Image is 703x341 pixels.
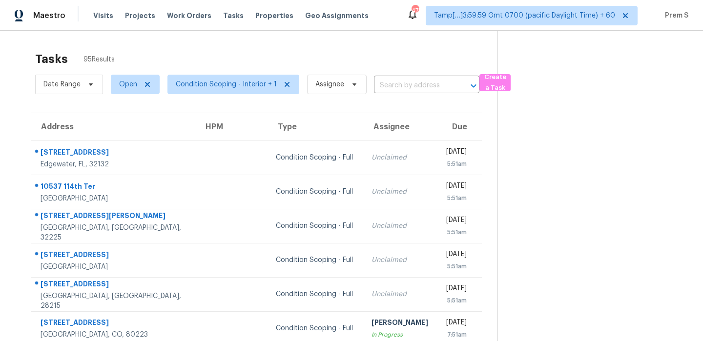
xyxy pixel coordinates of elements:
[276,153,355,162] div: Condition Scoping - Full
[444,318,467,330] div: [DATE]
[372,289,428,299] div: Unclaimed
[444,193,467,203] div: 5:51am
[467,79,480,93] button: Open
[372,221,428,231] div: Unclaimed
[276,221,355,231] div: Condition Scoping - Full
[444,261,467,271] div: 5:51am
[479,74,511,91] button: Create a Task
[83,55,115,64] span: 95 Results
[43,80,81,89] span: Date Range
[255,11,293,20] span: Properties
[41,279,188,291] div: [STREET_ADDRESS]
[444,181,467,193] div: [DATE]
[444,147,467,159] div: [DATE]
[374,78,452,93] input: Search by address
[41,160,188,169] div: Edgewater, FL, 32132
[41,147,188,160] div: [STREET_ADDRESS]
[196,113,268,140] th: HPM
[223,12,244,19] span: Tasks
[444,296,467,305] div: 5:51am
[276,289,355,299] div: Condition Scoping - Full
[41,194,188,203] div: [GEOGRAPHIC_DATA]
[484,72,506,94] span: Create a Task
[33,11,65,20] span: Maestro
[305,11,369,20] span: Geo Assignments
[276,255,355,265] div: Condition Scoping - Full
[372,318,428,330] div: [PERSON_NAME]
[268,113,363,140] th: Type
[41,250,188,262] div: [STREET_ADDRESS]
[436,113,482,140] th: Due
[41,211,188,223] div: [STREET_ADDRESS][PERSON_NAME]
[372,330,428,340] div: In Progress
[444,215,467,227] div: [DATE]
[41,330,188,340] div: [GEOGRAPHIC_DATA], CO, 80223
[35,54,68,64] h2: Tasks
[125,11,155,20] span: Projects
[41,223,188,242] div: [GEOGRAPHIC_DATA], [GEOGRAPHIC_DATA], 32225
[444,283,467,296] div: [DATE]
[412,6,418,16] div: 475
[167,11,211,20] span: Work Orders
[315,80,344,89] span: Assignee
[41,318,188,330] div: [STREET_ADDRESS]
[444,330,467,340] div: 7:51am
[444,249,467,261] div: [DATE]
[276,323,355,333] div: Condition Scoping - Full
[444,159,467,169] div: 5:51am
[444,227,467,237] div: 5:51am
[434,11,615,20] span: Tamp[…]3:59:59 Gmt 0700 (pacific Daylight Time) + 60
[41,291,188,311] div: [GEOGRAPHIC_DATA], [GEOGRAPHIC_DATA], 28215
[372,187,428,197] div: Unclaimed
[119,80,137,89] span: Open
[93,11,113,20] span: Visits
[276,187,355,197] div: Condition Scoping - Full
[41,262,188,272] div: [GEOGRAPHIC_DATA]
[41,181,188,194] div: 10537 114th Ter
[372,153,428,162] div: Unclaimed
[661,11,688,20] span: Prem S
[372,255,428,265] div: Unclaimed
[176,80,277,89] span: Condition Scoping - Interior + 1
[364,113,436,140] th: Assignee
[31,113,196,140] th: Address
